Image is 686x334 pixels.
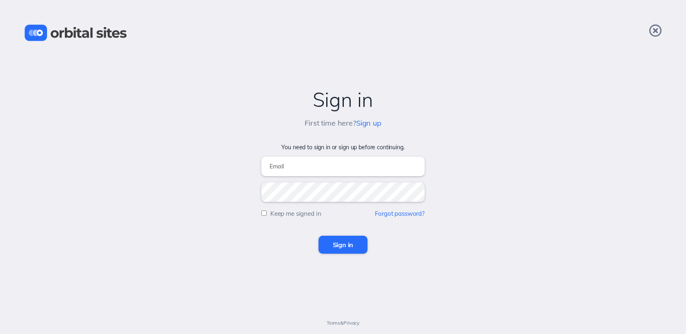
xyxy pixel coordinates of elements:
[375,210,425,217] a: Forgot password?
[8,88,678,111] h2: Sign in
[343,320,359,326] a: Privacy
[305,119,381,128] h5: First time here?
[356,118,381,128] a: Sign up
[318,236,368,254] input: Sign in
[270,210,321,217] label: Keep me signed in
[327,320,340,326] a: Terms
[261,157,425,176] input: Email
[8,144,678,254] form: You need to sign in or sign up before continuing.
[24,24,127,41] img: Orbital Sites Logo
